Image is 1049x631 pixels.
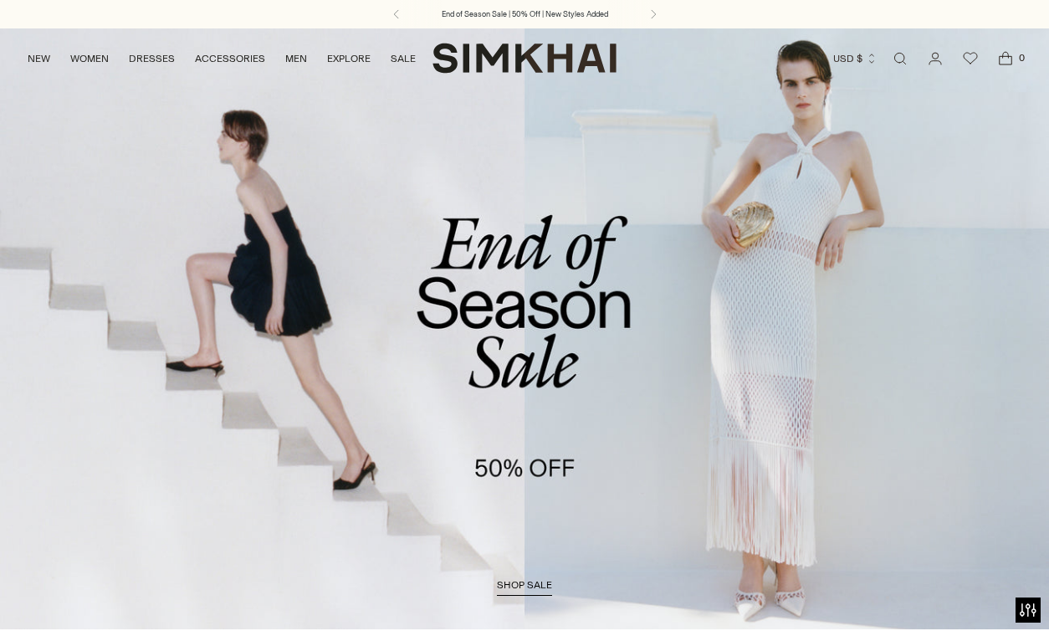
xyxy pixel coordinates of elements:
[70,40,109,77] a: WOMEN
[28,40,50,77] a: NEW
[285,40,307,77] a: MEN
[497,579,552,596] a: shop sale
[497,579,552,591] span: shop sale
[954,42,987,75] a: Wishlist
[432,42,617,74] a: SIMKHAI
[883,42,917,75] a: Open search modal
[442,8,608,20] a: End of Season Sale | 50% Off | New Styles Added
[327,40,371,77] a: EXPLORE
[195,40,265,77] a: ACCESSORIES
[391,40,416,77] a: SALE
[919,42,952,75] a: Go to the account page
[833,40,878,77] button: USD $
[13,567,168,618] iframe: Sign Up via Text for Offers
[989,42,1022,75] a: Open cart modal
[1014,50,1029,65] span: 0
[129,40,175,77] a: DRESSES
